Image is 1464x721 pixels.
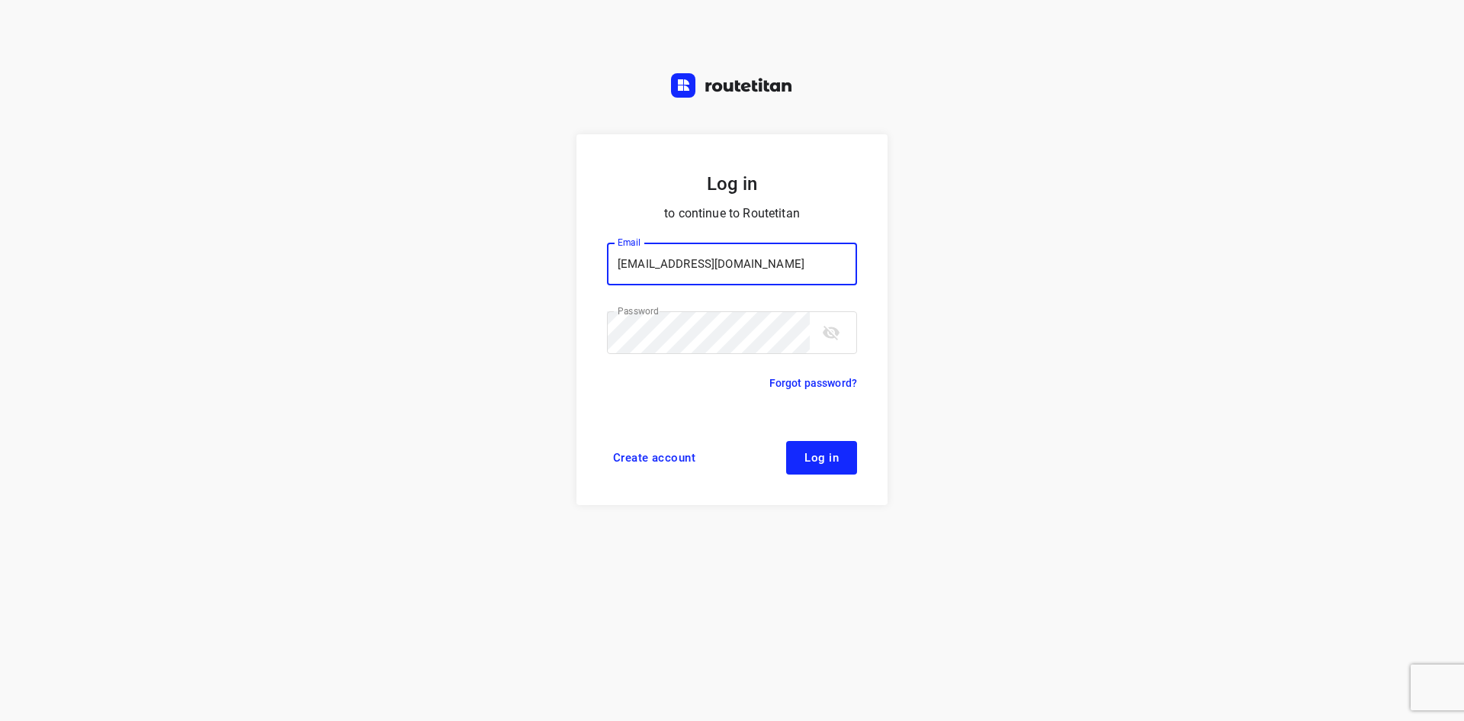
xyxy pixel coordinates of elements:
[607,171,857,197] h5: Log in
[613,452,695,464] span: Create account
[804,452,839,464] span: Log in
[786,441,857,475] button: Log in
[671,73,793,101] a: Routetitan
[607,441,701,475] a: Create account
[816,317,846,348] button: toggle password visibility
[607,203,857,224] p: to continue to Routetitan
[769,374,857,392] a: Forgot password?
[671,73,793,98] img: Routetitan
